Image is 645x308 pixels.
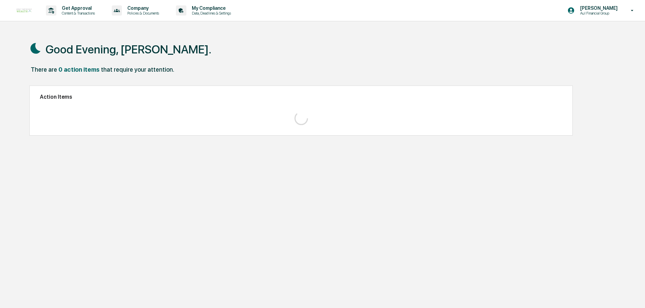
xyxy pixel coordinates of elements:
p: Policies & Documents [122,11,162,16]
div: 0 action items [58,66,100,73]
p: Get Approval [56,5,98,11]
p: [PERSON_NAME] [575,5,621,11]
p: Data, Deadlines & Settings [186,11,234,16]
p: Aul Financial Group [575,11,621,16]
div: There are [31,66,57,73]
p: My Compliance [186,5,234,11]
h1: Good Evening, [PERSON_NAME]. [46,43,211,56]
div: that require your attention. [101,66,174,73]
img: logo [16,8,32,13]
h2: Action Items [40,94,562,100]
p: Content & Transactions [56,11,98,16]
p: Company [122,5,162,11]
